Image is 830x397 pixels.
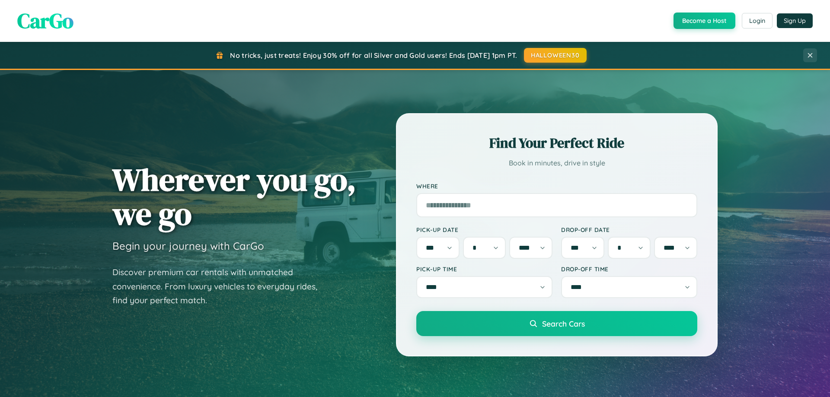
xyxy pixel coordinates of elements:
[561,265,697,273] label: Drop-off Time
[17,6,73,35] span: CarGo
[112,162,356,231] h1: Wherever you go, we go
[524,48,587,63] button: HALLOWEEN30
[416,157,697,169] p: Book in minutes, drive in style
[230,51,517,60] span: No tricks, just treats! Enjoy 30% off for all Silver and Gold users! Ends [DATE] 1pm PT.
[542,319,585,328] span: Search Cars
[416,133,697,152] h2: Find Your Perfect Ride
[674,13,735,29] button: Become a Host
[112,265,329,308] p: Discover premium car rentals with unmatched convenience. From luxury vehicles to everyday rides, ...
[416,311,697,336] button: Search Cars
[742,13,773,29] button: Login
[112,239,264,252] h3: Begin your journey with CarGo
[416,265,552,273] label: Pick-up Time
[416,226,552,233] label: Pick-up Date
[561,226,697,233] label: Drop-off Date
[777,13,813,28] button: Sign Up
[416,182,697,190] label: Where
